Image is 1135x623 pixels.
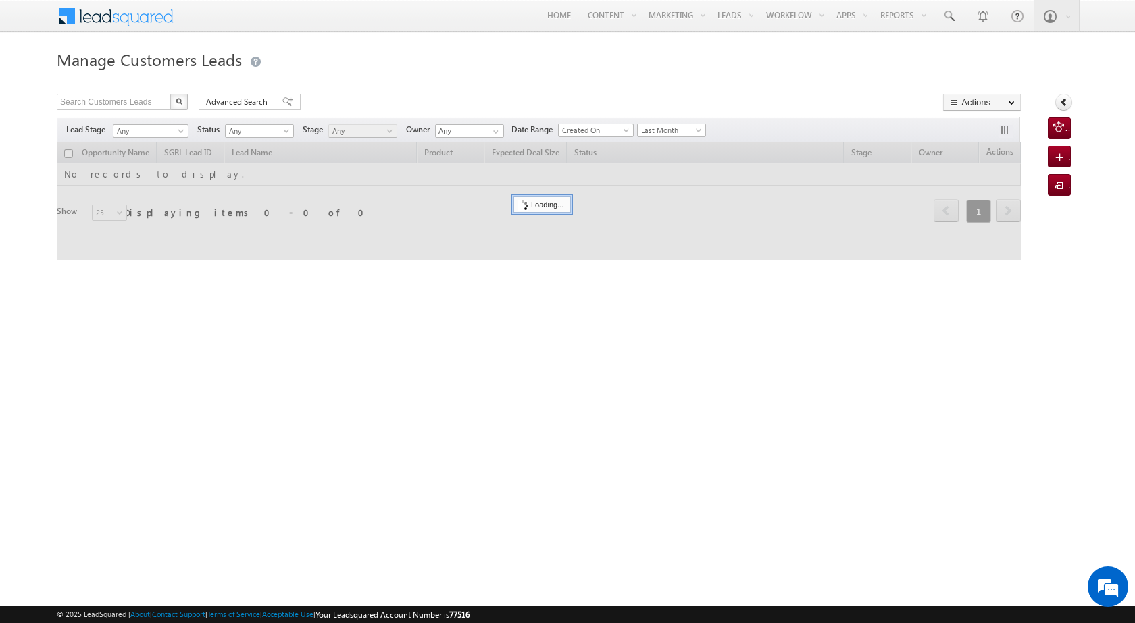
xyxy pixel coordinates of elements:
a: Any [225,124,294,138]
a: Acceptable Use [262,610,313,618]
span: Created On [559,124,629,136]
button: Actions [943,94,1021,111]
a: Last Month [637,124,706,137]
span: 77516 [449,610,470,620]
img: Search [176,98,182,105]
span: Last Month [638,124,702,136]
a: About [130,610,150,618]
span: Stage [303,124,328,136]
a: Any [113,124,188,138]
span: Owner [406,124,435,136]
span: Lead Stage [66,124,111,136]
span: Any [329,125,393,137]
a: Any [328,124,397,138]
a: Show All Items [486,125,503,138]
span: Advanced Search [206,96,272,108]
span: Any [226,125,290,137]
span: Your Leadsquared Account Number is [316,610,470,620]
span: Date Range [511,124,558,136]
span: Status [197,124,225,136]
a: Created On [558,124,634,137]
span: © 2025 LeadSquared | | | | | [57,608,470,621]
span: Manage Customers Leads [57,49,242,70]
span: Any [113,125,184,137]
a: Terms of Service [207,610,260,618]
input: Type to Search [435,124,504,138]
a: Contact Support [152,610,205,618]
div: Loading... [513,196,571,213]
